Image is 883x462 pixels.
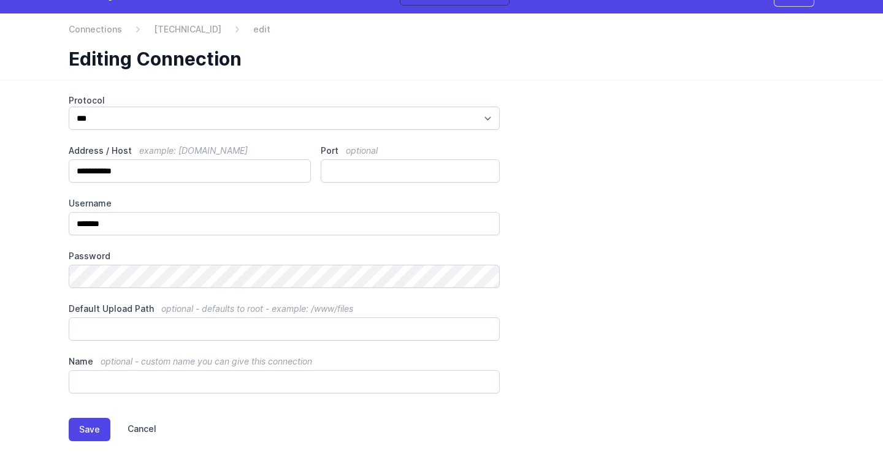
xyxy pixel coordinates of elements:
[139,145,248,156] span: example: [DOMAIN_NAME]
[346,145,378,156] span: optional
[69,250,500,262] label: Password
[69,23,814,43] nav: Breadcrumb
[154,23,221,36] a: [TECHNICAL_ID]
[69,94,500,107] label: Protocol
[110,418,156,441] a: Cancel
[69,197,500,210] label: Username
[161,303,353,314] span: optional - defaults to root - example: /www/files
[69,48,805,70] h1: Editing Connection
[101,356,312,366] span: optional - custom name you can give this connection
[69,145,311,157] label: Address / Host
[321,145,500,157] label: Port
[69,418,110,441] button: Save
[69,355,500,368] label: Name
[69,23,122,36] a: Connections
[822,401,868,447] iframe: Drift Widget Chat Controller
[253,23,270,36] span: edit
[69,303,500,315] label: Default Upload Path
